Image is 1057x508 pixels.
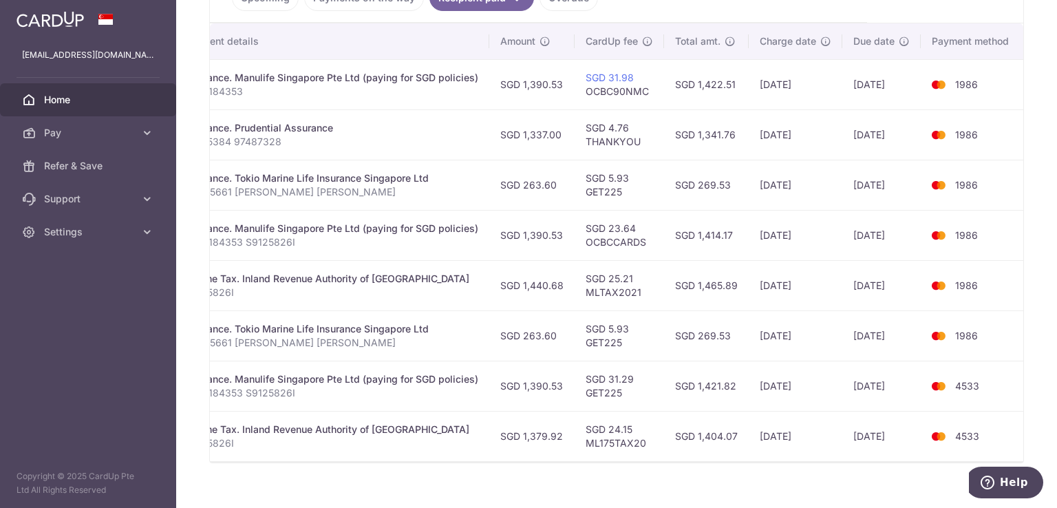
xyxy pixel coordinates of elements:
[575,260,664,310] td: SGD 25.21 MLTAX2021
[842,411,921,461] td: [DATE]
[184,85,478,98] p: 2470184353
[842,260,921,310] td: [DATE]
[925,428,952,445] img: Bank Card
[44,93,135,107] span: Home
[925,328,952,344] img: Bank Card
[925,277,952,294] img: Bank Card
[921,23,1025,59] th: Payment method
[955,330,978,341] span: 1986
[575,411,664,461] td: SGD 24.15 ML175TAX20
[925,177,952,193] img: Bank Card
[955,78,978,90] span: 1986
[184,322,478,336] div: Insurance. Tokio Marine Life Insurance Singapore Ltd
[955,430,979,442] span: 4533
[489,210,575,260] td: SGD 1,390.53
[749,160,842,210] td: [DATE]
[664,210,749,260] td: SGD 1,414.17
[184,372,478,386] div: Insurance. Manulife Singapore Pte Ltd (paying for SGD policies)
[664,109,749,160] td: SGD 1,341.76
[184,436,478,450] p: S9125826I
[749,361,842,411] td: [DATE]
[500,34,535,48] span: Amount
[749,411,842,461] td: [DATE]
[44,225,135,239] span: Settings
[184,171,478,185] div: Insurance. Tokio Marine Life Insurance Singapore Ltd
[749,210,842,260] td: [DATE]
[664,260,749,310] td: SGD 1,465.89
[749,59,842,109] td: [DATE]
[955,129,978,140] span: 1986
[925,76,952,93] img: Bank Card
[842,210,921,260] td: [DATE]
[575,59,664,109] td: OCBC90NMC
[925,227,952,244] img: Bank Card
[173,23,489,59] th: Payment details
[489,59,575,109] td: SGD 1,390.53
[575,361,664,411] td: SGD 31.29 GET225
[664,361,749,411] td: SGD 1,421.82
[575,160,664,210] td: SGD 5.93 GET225
[586,72,634,83] a: SGD 31.98
[184,272,478,286] div: Income Tax. Inland Revenue Authority of [GEOGRAPHIC_DATA]
[184,386,478,400] p: 2470184353 S9125826I
[925,378,952,394] img: Bank Card
[664,160,749,210] td: SGD 269.53
[749,310,842,361] td: [DATE]
[853,34,895,48] span: Due date
[44,159,135,173] span: Refer & Save
[842,361,921,411] td: [DATE]
[184,121,478,135] div: Insurance. Prudential Assurance
[664,411,749,461] td: SGD 1,404.07
[489,160,575,210] td: SGD 263.60
[44,126,135,140] span: Pay
[184,235,478,249] p: 2470184353 S9125826I
[489,109,575,160] td: SGD 1,337.00
[184,135,478,149] p: 86415384 97487328
[184,222,478,235] div: Insurance. Manulife Singapore Pte Ltd (paying for SGD policies)
[586,34,638,48] span: CardUp fee
[955,279,978,291] span: 1986
[842,310,921,361] td: [DATE]
[955,380,979,392] span: 4533
[675,34,720,48] span: Total amt.
[760,34,816,48] span: Charge date
[44,192,135,206] span: Support
[22,48,154,62] p: [EMAIL_ADDRESS][DOMAIN_NAME]
[969,467,1043,501] iframe: Opens a widget where you can find more information
[749,260,842,310] td: [DATE]
[575,210,664,260] td: SGD 23.64 OCBCCARDS
[925,127,952,143] img: Bank Card
[575,109,664,160] td: SGD 4.76 THANKYOU
[184,286,478,299] p: S9125826I
[955,179,978,191] span: 1986
[749,109,842,160] td: [DATE]
[664,59,749,109] td: SGD 1,422.51
[489,260,575,310] td: SGD 1,440.68
[842,109,921,160] td: [DATE]
[955,229,978,241] span: 1986
[489,310,575,361] td: SGD 263.60
[17,11,84,28] img: CardUp
[489,411,575,461] td: SGD 1,379.92
[184,71,478,85] div: Insurance. Manulife Singapore Pte Ltd (paying for SGD policies)
[184,185,478,199] p: D0005661 [PERSON_NAME] [PERSON_NAME]
[664,310,749,361] td: SGD 269.53
[489,361,575,411] td: SGD 1,390.53
[842,160,921,210] td: [DATE]
[842,59,921,109] td: [DATE]
[575,310,664,361] td: SGD 5.93 GET225
[184,423,478,436] div: Income Tax. Inland Revenue Authority of [GEOGRAPHIC_DATA]
[184,336,478,350] p: D0005661 [PERSON_NAME] [PERSON_NAME]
